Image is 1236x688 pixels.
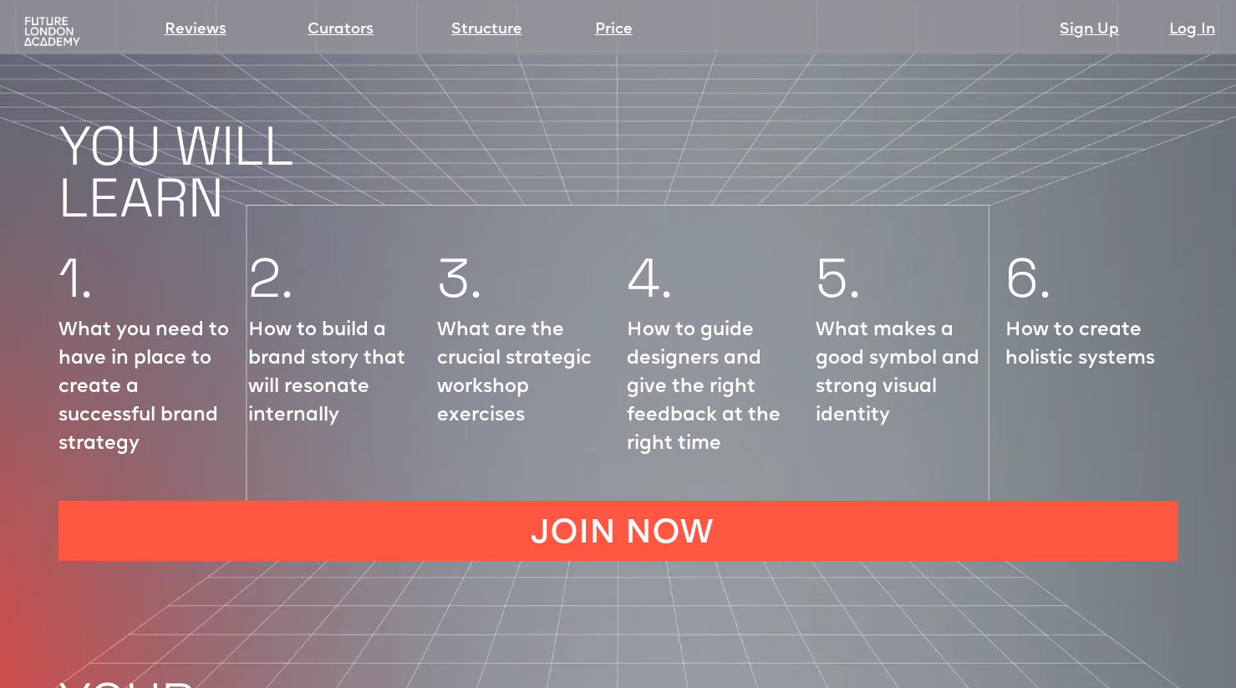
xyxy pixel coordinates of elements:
a: Structure [451,18,522,42]
p: What are the crucial strategic workshop exercises [437,317,610,431]
h1: 6. [1005,252,1051,304]
h1: 3. [437,252,482,304]
p: How to build a brand story that will resonate internally [248,317,421,431]
a: Curators [308,18,374,42]
p: How to guide designers and give the right feedback at the right time [627,317,800,459]
a: Log In [1169,18,1215,42]
a: Sign Up [1060,18,1119,42]
a: JOIN NOW [58,501,1178,561]
h1: YOU WILL LEARN [58,120,1236,224]
p: How to create holistic systems [1005,317,1178,374]
p: What makes a good symbol and strong visual identity [816,317,989,431]
a: Reviews [165,18,226,42]
h1: 2. [248,252,293,304]
p: What you need to have in place to create a successful brand strategy [58,317,231,459]
h1: 1. [58,252,93,304]
a: Price [595,18,633,42]
h1: 4. [627,252,673,304]
h1: 5. [816,252,861,304]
